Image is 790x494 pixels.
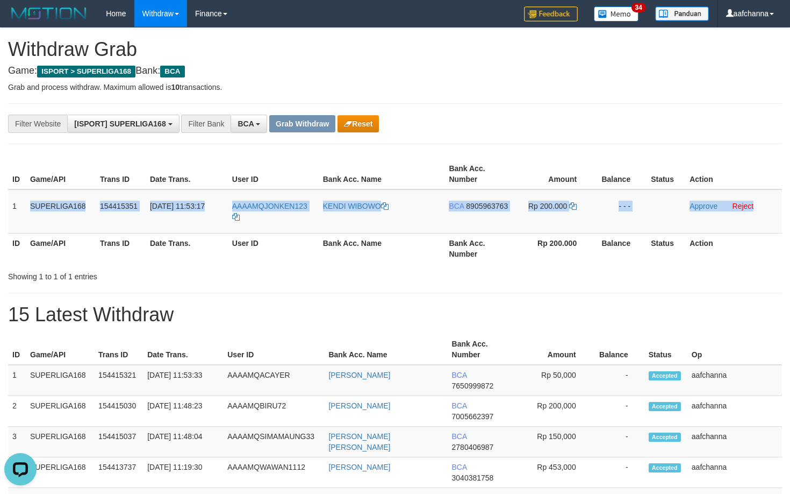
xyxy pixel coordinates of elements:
td: 154413737 [94,457,143,488]
span: AAAAMQJONKEN123 [232,202,307,210]
th: Status [647,233,685,264]
th: Balance [592,334,644,365]
a: [PERSON_NAME] [PERSON_NAME] [328,432,390,451]
td: SUPERLIGA168 [26,396,94,427]
button: Open LiveChat chat widget [4,4,37,37]
span: Accepted [649,371,681,380]
span: [DATE] 11:53:17 [150,202,205,210]
th: Action [685,233,782,264]
strong: 10 [171,83,179,91]
a: KENDI WIBOWO [323,202,389,210]
a: Copy 200000 to clipboard [569,202,577,210]
td: AAAAMQACAYER [223,365,324,396]
span: 154415351 [100,202,138,210]
td: Rp 150,000 [514,427,592,457]
td: 1 [8,365,26,396]
a: Approve [690,202,717,210]
h1: 15 Latest Withdraw [8,304,782,326]
span: BCA [452,371,467,379]
a: [PERSON_NAME] [328,463,390,471]
td: AAAAMQWAWAN1112 [223,457,324,488]
td: Rp 50,000 [514,365,592,396]
td: SUPERLIGA168 [26,365,94,396]
th: Status [647,159,685,189]
td: aafchanna [687,396,782,427]
td: 1 [8,189,26,234]
td: - [592,427,644,457]
span: ISPORT > SUPERLIGA168 [37,66,135,77]
td: [DATE] 11:48:04 [143,427,223,457]
th: Bank Acc. Name [319,159,445,189]
img: panduan.png [655,6,709,21]
span: BCA [452,401,467,410]
th: Trans ID [96,233,146,264]
th: Action [685,159,782,189]
a: Reject [732,202,754,210]
div: Showing 1 to 1 of 1 entries [8,267,321,282]
td: 3 [8,427,26,457]
span: Accepted [649,463,681,472]
td: SUPERLIGA168 [26,457,94,488]
td: - [592,365,644,396]
th: Bank Acc. Number [448,334,514,365]
span: BCA [160,66,184,77]
button: [ISPORT] SUPERLIGA168 [67,115,179,133]
th: Bank Acc. Number [444,159,512,189]
a: AAAAMQJONKEN123 [232,202,307,221]
span: Copy 7005662397 to clipboard [452,412,494,421]
td: [DATE] 11:48:23 [143,396,223,427]
th: Bank Acc. Name [324,334,447,365]
th: Date Trans. [146,233,228,264]
a: [PERSON_NAME] [328,371,390,379]
a: [PERSON_NAME] [328,401,390,410]
td: - [592,396,644,427]
td: [DATE] 11:19:30 [143,457,223,488]
span: Copy 2780406987 to clipboard [452,443,494,451]
td: SUPERLIGA168 [26,427,94,457]
span: BCA [452,463,467,471]
th: ID [8,233,26,264]
th: Bank Acc. Name [319,233,445,264]
button: BCA [231,115,267,133]
img: Button%20Memo.svg [594,6,639,22]
td: aafchanna [687,427,782,457]
th: User ID [228,233,319,264]
th: ID [8,159,26,189]
th: ID [8,334,26,365]
th: Game/API [26,233,96,264]
span: Accepted [649,402,681,411]
p: Grab and process withdraw. Maximum allowed is transactions. [8,82,782,93]
td: SUPERLIGA168 [26,189,96,234]
th: Trans ID [94,334,143,365]
th: Amount [514,334,592,365]
td: AAAAMQSIMAMAUNG33 [223,427,324,457]
th: Rp 200.000 [512,233,593,264]
th: Balance [593,159,647,189]
th: Game/API [26,334,94,365]
th: Game/API [26,159,96,189]
div: Filter Bank [181,115,231,133]
span: Copy 8905963763 to clipboard [466,202,508,210]
td: 2 [8,396,26,427]
td: Rp 453,000 [514,457,592,488]
td: [DATE] 11:53:33 [143,365,223,396]
button: Reset [337,115,379,132]
th: Date Trans. [143,334,223,365]
h4: Game: Bank: [8,66,782,76]
span: Accepted [649,433,681,442]
th: Balance [593,233,647,264]
td: aafchanna [687,457,782,488]
h1: Withdraw Grab [8,39,782,60]
img: Feedback.jpg [524,6,578,22]
td: aafchanna [687,365,782,396]
td: Rp 200,000 [514,396,592,427]
div: Filter Website [8,115,67,133]
img: MOTION_logo.png [8,5,90,22]
th: User ID [223,334,324,365]
span: [ISPORT] SUPERLIGA168 [74,119,166,128]
th: Bank Acc. Number [444,233,512,264]
span: BCA [238,119,254,128]
td: - - - [593,189,647,234]
td: - [592,457,644,488]
td: 154415037 [94,427,143,457]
